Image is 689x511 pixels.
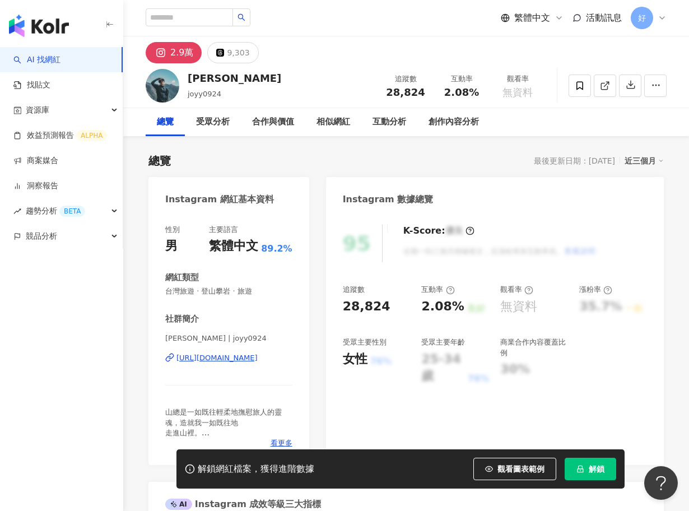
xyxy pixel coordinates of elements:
div: 社群簡介 [165,313,199,325]
div: 2.08% [421,298,464,315]
span: 競品分析 [26,224,57,249]
img: logo [9,15,69,37]
div: 互動率 [440,73,483,85]
span: 資源庫 [26,97,49,123]
div: 互動率 [421,285,454,295]
span: 無資料 [502,87,533,98]
div: 2.9萬 [170,45,193,61]
button: 觀看圖表範例 [473,458,556,480]
img: KOL Avatar [146,69,179,103]
span: joyy0924 [188,90,221,98]
div: 性別 [165,225,180,235]
button: 解鎖 [565,458,616,480]
div: 主要語言 [209,225,238,235]
div: [PERSON_NAME] [188,71,281,85]
div: 受眾分析 [196,115,230,129]
div: 最後更新日期：[DATE] [534,156,615,165]
a: 效益預測報告ALPHA [13,130,107,141]
span: 解鎖 [589,464,604,473]
a: 洞察報告 [13,180,58,192]
div: 創作內容分析 [429,115,479,129]
div: 網紅類型 [165,272,199,284]
div: 互動分析 [373,115,406,129]
div: 近三個月 [625,154,664,168]
span: 活動訊息 [586,12,622,23]
div: 受眾主要年齡 [421,337,465,347]
a: [URL][DOMAIN_NAME] [165,353,292,363]
button: 2.9萬 [146,42,202,63]
span: rise [13,207,21,215]
div: [URL][DOMAIN_NAME] [176,353,258,363]
div: 漲粉率 [579,285,612,295]
div: 總覽 [148,153,171,169]
div: 無資料 [500,298,537,315]
div: K-Score : [403,225,474,237]
div: 商業合作內容覆蓋比例 [500,337,568,357]
span: 2.08% [444,87,479,98]
div: 受眾主要性別 [343,337,387,347]
span: 台灣旅遊 · 登山攀岩 · 旅遊 [165,286,292,296]
span: 繁體中文 [514,12,550,24]
a: 商案媒合 [13,155,58,166]
a: 找貼文 [13,80,50,91]
div: Instagram 網紅基本資料 [165,193,274,206]
span: 28,824 [386,86,425,98]
span: [PERSON_NAME] | joyy0924 [165,333,292,343]
div: 相似網紅 [316,115,350,129]
span: 趨勢分析 [26,198,85,224]
div: Instagram 成效等級三大指標 [165,498,321,510]
div: Instagram 數據總覽 [343,193,434,206]
div: 合作與價值 [252,115,294,129]
div: 28,824 [343,298,390,315]
div: BETA [59,206,85,217]
div: 9,303 [227,45,249,61]
span: 觀看圖表範例 [497,464,544,473]
span: search [238,13,245,21]
span: 山總是一如既往輕柔地撫慰旅人的靈魂，造就我一如既往地 走進山裡。 . 合作邀約：[EMAIL_ADDRESS] . 我的輕量化裝備zpacks，自行點選下列網址購買 [165,408,292,487]
span: lock [576,465,584,473]
div: 女性 [343,351,367,368]
div: 觀看率 [500,285,533,295]
div: 男 [165,238,178,255]
div: AI [165,499,192,510]
a: searchAI 找網紅 [13,54,60,66]
div: 總覽 [157,115,174,129]
div: 繁體中文 [209,238,258,255]
span: 好 [638,12,646,24]
button: 9,303 [207,42,258,63]
span: 89.2% [261,243,292,255]
div: 解鎖網紅檔案，獲得進階數據 [198,463,314,475]
div: 追蹤數 [384,73,427,85]
div: 觀看率 [496,73,539,85]
span: 看更多 [271,438,292,448]
div: 追蹤數 [343,285,365,295]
